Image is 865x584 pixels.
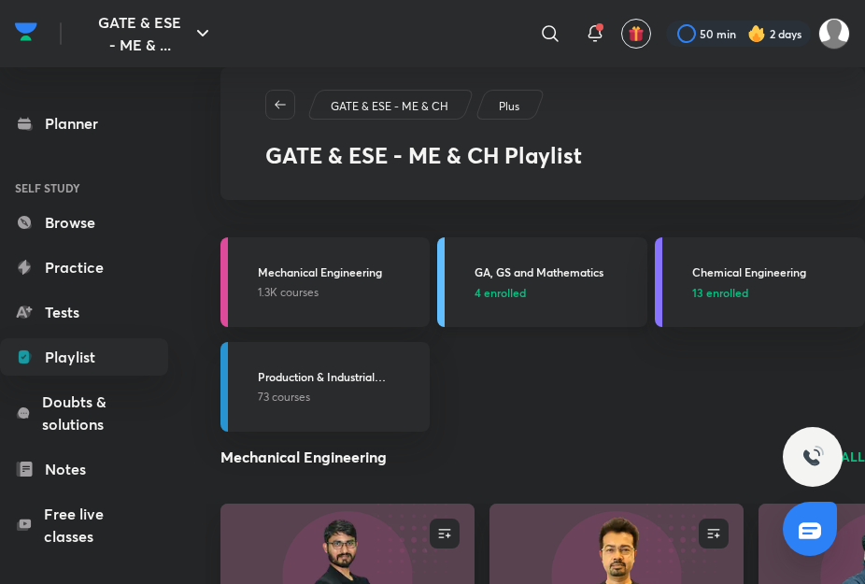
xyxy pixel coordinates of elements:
[475,264,636,280] h3: GA, GS and Mathematics
[621,19,651,49] button: avatar
[747,24,766,43] img: streak
[220,342,431,432] a: Production & Industrial Engineering73 courses
[801,446,824,468] img: ttu
[265,140,582,170] span: GATE & ESE - ME & CH Playlist
[331,98,448,115] p: GATE & ESE - ME & CH
[220,237,431,327] a: Mechanical Engineering1.3K courses
[258,368,419,385] h3: Production & Industrial Engineering
[818,18,850,50] img: Manasi Raut
[258,264,419,280] h3: Mechanical Engineering
[15,18,37,46] img: Company Logo
[628,25,645,42] img: avatar
[655,237,865,327] a: Chemical Engineering13 enrolled
[499,98,519,115] p: Plus
[475,284,526,301] span: 4 enrolled
[692,264,854,280] h3: Chemical Engineering
[495,98,522,115] a: Plus
[220,449,387,464] h2: Mechanical Engineering
[327,98,451,115] a: GATE & ESE - ME & CH
[692,284,748,301] span: 13 enrolled
[15,18,37,50] a: Company Logo
[258,389,310,406] span: 73 courses
[258,284,319,301] span: 1.3K courses
[437,237,647,327] a: GA, GS and Mathematics4 enrolled
[84,4,225,64] button: GATE & ESE - ME & ...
